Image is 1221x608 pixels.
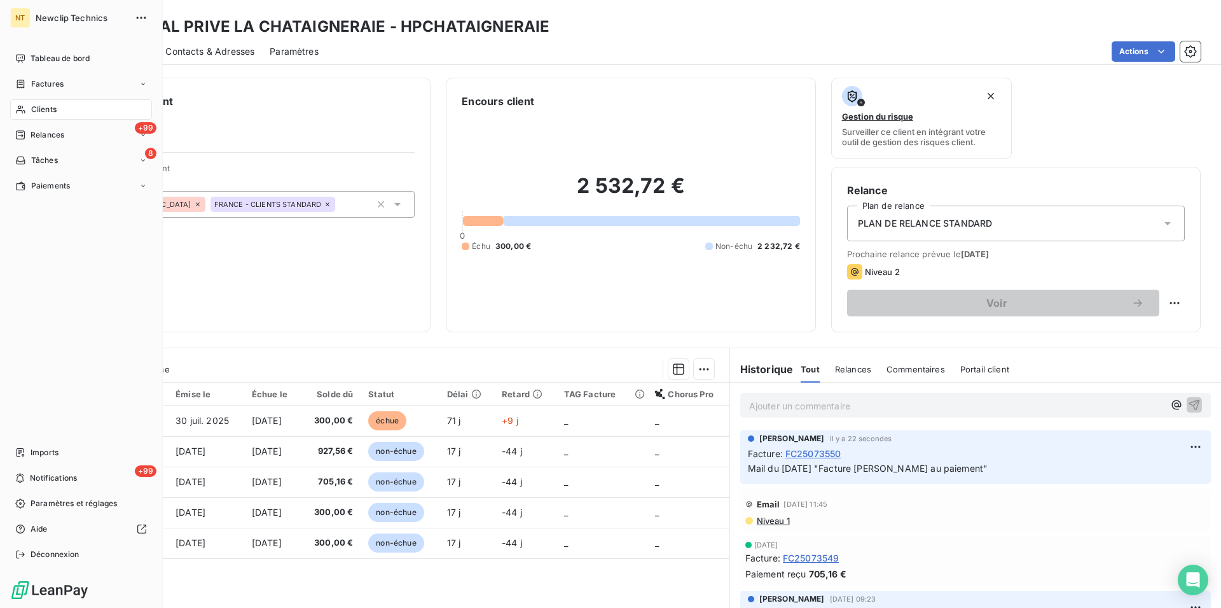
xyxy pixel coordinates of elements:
span: Non-échu [715,241,752,252]
span: 8 [145,148,156,159]
span: [DATE] [252,507,282,518]
div: TAG Facture [564,389,640,399]
span: échue [368,411,406,430]
span: 17 j [447,537,461,548]
span: 2 232,72 € [757,241,800,252]
span: non-échue [368,503,424,522]
span: Paiement reçu [745,567,806,581]
span: 300,00 € [495,241,531,252]
span: -44 j [502,476,522,487]
span: Voir [862,298,1131,308]
span: [DATE] 11:45 [783,500,827,508]
span: Notifications [30,472,77,484]
span: -44 j [502,537,522,548]
h6: Informations client [77,94,415,109]
span: [PERSON_NAME] [759,593,825,605]
span: Relances [835,364,871,374]
span: 300,00 € [308,414,354,427]
div: Statut [368,389,432,399]
span: Imports [31,447,59,458]
span: [DATE] [176,476,205,487]
span: Tableau de bord [31,53,90,64]
span: Paiements [31,180,70,192]
span: Facture : [748,447,783,460]
span: Factures [31,78,64,90]
span: Propriétés Client [102,163,415,181]
span: 17 j [447,446,461,456]
span: Commentaires [886,364,945,374]
div: Solde dû [308,389,354,399]
span: +99 [135,465,156,477]
h6: Historique [730,362,794,377]
span: [DATE] [252,476,282,487]
span: FC25073549 [783,551,839,565]
span: 0 [460,230,465,241]
span: 71 j [447,415,461,426]
span: Déconnexion [31,549,79,560]
span: FRANCE - CLIENTS STANDARD [214,201,322,208]
span: 300,00 € [308,537,354,549]
span: _ [564,537,568,548]
span: Clients [31,104,57,115]
span: _ [655,476,659,487]
span: +9 j [502,415,518,426]
span: _ [655,507,659,518]
span: [DATE] [961,249,990,259]
div: Échue le [252,389,293,399]
span: [DATE] 09:23 [830,595,876,603]
h6: Relance [847,183,1185,198]
span: FC25073550 [785,447,841,460]
span: Gestion du risque [842,111,913,122]
span: 705,16 € [809,567,846,581]
img: Logo LeanPay [10,580,89,600]
span: Mail du [DATE] "Facture [PERSON_NAME] au paiement" [748,463,988,474]
span: Niveau 1 [755,516,790,526]
span: Email [757,499,780,509]
span: [DATE] [754,541,778,549]
span: _ [655,537,659,548]
a: Aide [10,519,152,539]
span: [PERSON_NAME] [759,433,825,444]
span: Portail client [960,364,1009,374]
span: Tâches [31,155,58,166]
span: Niveau 2 [865,267,900,277]
span: Échu [472,241,490,252]
span: Paramètres [270,45,319,58]
span: _ [564,446,568,456]
h3: HOPITAL PRIVE LA CHATAIGNERAIE - HPCHATAIGNERAIE [112,15,549,38]
span: _ [655,446,659,456]
div: Retard [502,389,549,399]
span: Contacts & Adresses [165,45,254,58]
h2: 2 532,72 € [462,173,799,211]
input: Ajouter une valeur [335,199,345,210]
span: -44 j [502,507,522,518]
span: 705,16 € [308,476,354,488]
span: -44 j [502,446,522,456]
span: il y a 22 secondes [830,435,892,442]
span: 300,00 € [308,506,354,519]
div: Délai [447,389,486,399]
div: Open Intercom Messenger [1178,565,1208,595]
span: 17 j [447,476,461,487]
span: non-échue [368,534,424,553]
button: Gestion du risqueSurveiller ce client en intégrant votre outil de gestion des risques client. [831,78,1012,159]
span: non-échue [368,442,424,461]
span: 17 j [447,507,461,518]
div: Émise le [176,389,237,399]
button: Actions [1112,41,1175,62]
span: Tout [801,364,820,374]
span: Newclip Technics [36,13,127,23]
span: Facture : [745,551,780,565]
span: _ [564,476,568,487]
div: NT [10,8,31,28]
span: _ [564,507,568,518]
span: 927,56 € [308,445,354,458]
span: [DATE] [252,415,282,426]
span: [DATE] [176,446,205,456]
span: +99 [135,122,156,134]
span: [DATE] [176,537,205,548]
span: Prochaine relance prévue le [847,249,1185,259]
span: non-échue [368,472,424,491]
span: Relances [31,129,64,141]
span: [DATE] [252,446,282,456]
